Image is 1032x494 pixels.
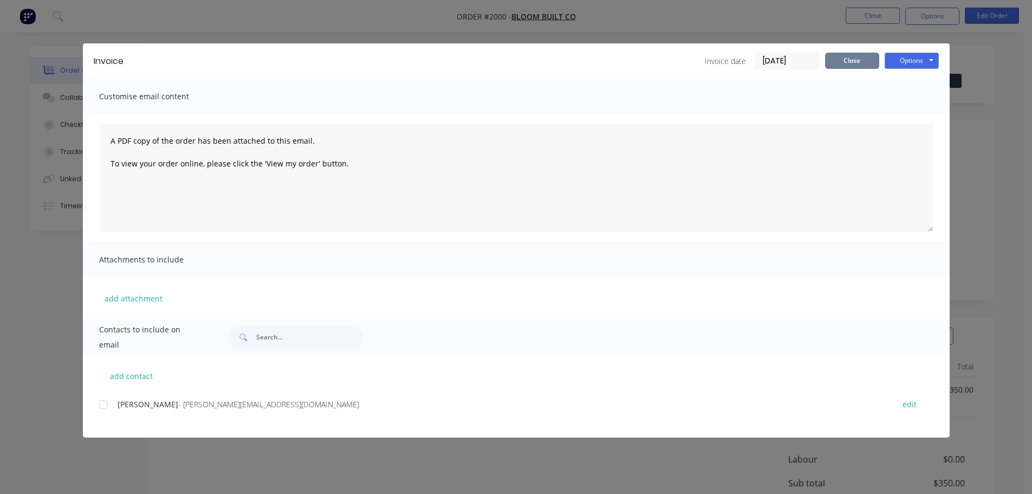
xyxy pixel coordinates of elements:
button: Options [885,53,939,69]
button: add contact [99,368,164,384]
button: add attachment [99,290,168,306]
div: Invoice [94,55,124,68]
textarea: A PDF copy of the order has been attached to this email. To view your order online, please click ... [99,124,933,232]
button: edit [896,397,923,412]
span: Invoice date [705,55,746,67]
span: Contacts to include on email [99,322,202,352]
span: [PERSON_NAME] [118,399,178,409]
span: Attachments to include [99,252,218,267]
input: Search... [256,326,364,348]
span: - [PERSON_NAME][EMAIL_ADDRESS][DOMAIN_NAME] [178,399,359,409]
span: Customise email content [99,89,218,104]
button: Close [825,53,879,69]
